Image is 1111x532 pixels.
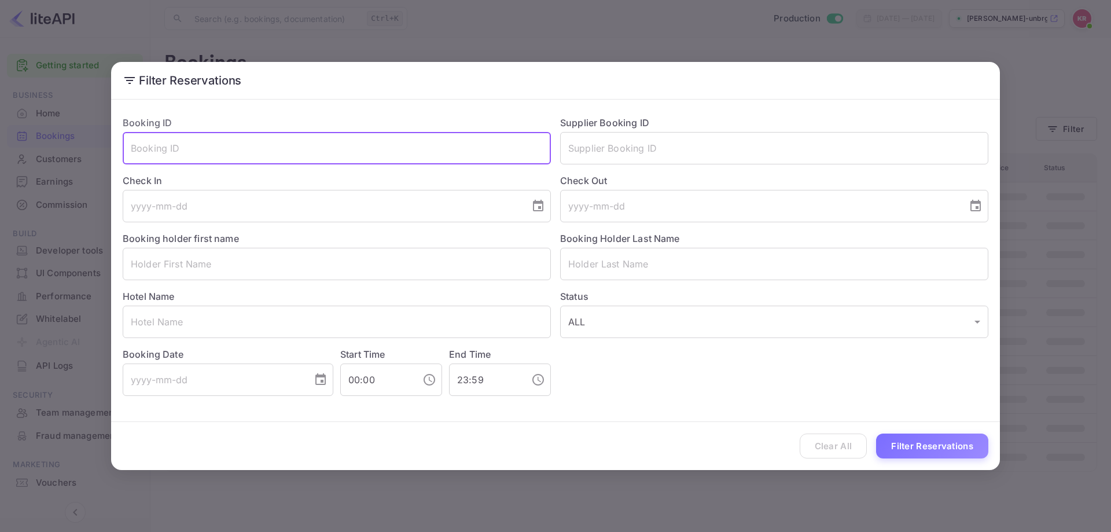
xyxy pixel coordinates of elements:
[123,174,551,188] label: Check In
[123,132,551,164] input: Booking ID
[123,190,522,222] input: yyyy-mm-dd
[964,195,987,218] button: Choose date
[527,195,550,218] button: Choose date
[123,233,239,244] label: Booking holder first name
[560,248,988,280] input: Holder Last Name
[123,248,551,280] input: Holder First Name
[560,174,988,188] label: Check Out
[340,348,385,360] label: Start Time
[560,117,649,129] label: Supplier Booking ID
[560,289,988,303] label: Status
[123,306,551,338] input: Hotel Name
[418,368,441,391] button: Choose time, selected time is 12:00 AM
[111,62,1000,99] h2: Filter Reservations
[123,364,304,396] input: yyyy-mm-dd
[309,368,332,391] button: Choose date
[876,434,988,458] button: Filter Reservations
[560,132,988,164] input: Supplier Booking ID
[123,291,175,302] label: Hotel Name
[449,348,491,360] label: End Time
[340,364,413,396] input: hh:mm
[449,364,522,396] input: hh:mm
[123,117,172,129] label: Booking ID
[560,306,988,338] div: ALL
[560,233,680,244] label: Booking Holder Last Name
[123,347,333,361] label: Booking Date
[560,190,959,222] input: yyyy-mm-dd
[527,368,550,391] button: Choose time, selected time is 11:59 PM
